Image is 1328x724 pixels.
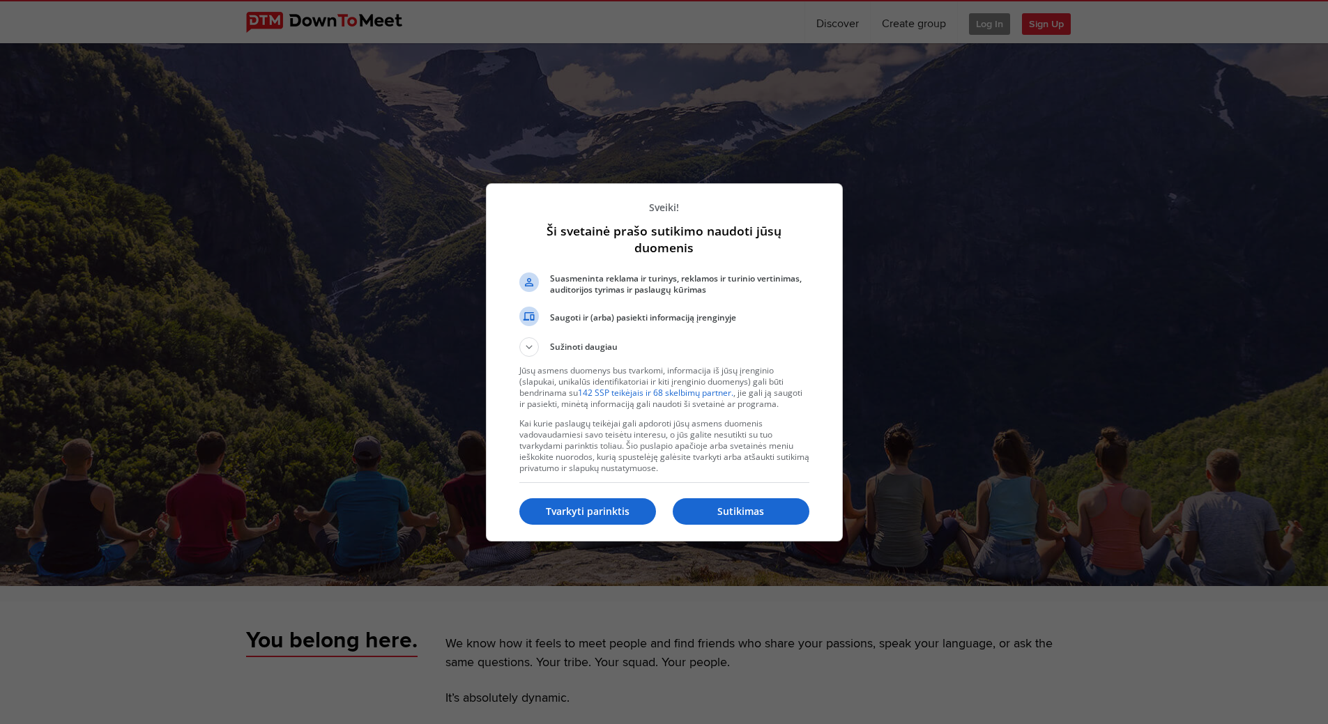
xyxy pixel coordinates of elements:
p: Tvarkyti parinktis [519,505,656,518]
span: Sužinoti daugiau [550,341,618,357]
button: Sužinoti daugiau [519,337,809,357]
button: Tvarkyti parinktis [519,498,656,525]
span: Saugoti ir (arba) pasiekti informaciją įrenginyje [550,312,809,323]
p: Jūsų asmens duomenys bus tvarkomi, informacija iš jūsų įrenginio (slapukai, unikalūs identifikato... [519,365,809,410]
button: Sutikimas [673,498,809,525]
div: Ši svetainė prašo sutikimo naudoti jūsų duomenis [486,183,843,541]
p: Sveiki! [519,201,809,214]
p: Kai kurie paslaugų teikėjai gali apdoroti jūsų asmens duomenis vadovaudamiesi savo teisėtu intere... [519,418,809,474]
a: 142 SSP teikėjais ir 68 skelbimų partner. [578,387,733,399]
p: Sutikimas [673,505,809,518]
h1: Ši svetainė prašo sutikimo naudoti jūsų duomenis [519,222,809,256]
span: Suasmeninta reklama ir turinys, reklamos ir turinio vertinimas, auditorijos tyrimas ir paslaugų k... [550,273,809,295]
